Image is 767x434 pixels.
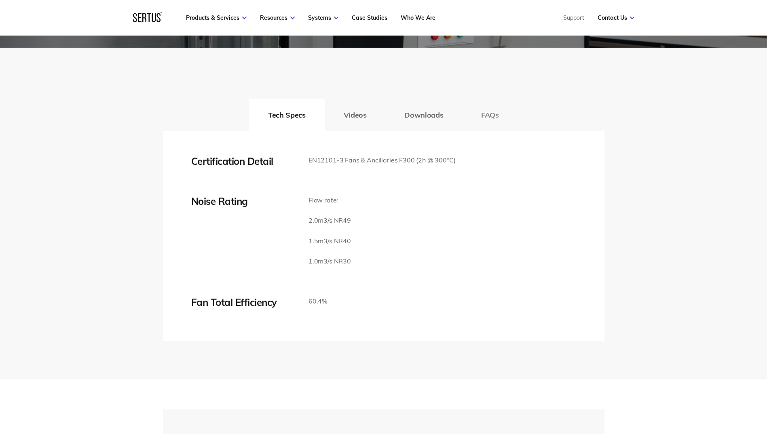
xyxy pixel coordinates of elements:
[385,99,462,131] button: Downloads
[308,237,351,245] span: 1.5m3/s NR40
[308,196,338,204] span: Flow rate:
[308,14,338,21] a: Systems
[308,156,447,164] span: EN12101-3 Fans & Ancillaries F300 (2h @ 300
[308,296,327,307] p: 60.4%
[352,14,387,21] a: Case Studies
[308,257,351,265] span: 1.0m3/s NR30
[325,99,386,131] button: Videos
[449,156,456,164] span: C)
[401,14,435,21] a: Who We Are
[563,14,584,21] a: Support
[191,195,296,207] div: Noise Rating
[191,296,296,308] div: Fan Total Efficiency
[447,156,449,164] span: °
[462,99,518,131] button: FAQs
[260,14,295,21] a: Resources
[308,216,351,224] span: 2.0m3/s NR49
[621,340,767,434] iframe: Chat Widget
[186,14,247,21] a: Products & Services
[191,155,296,167] div: Certification Detail
[598,14,634,21] a: Contact Us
